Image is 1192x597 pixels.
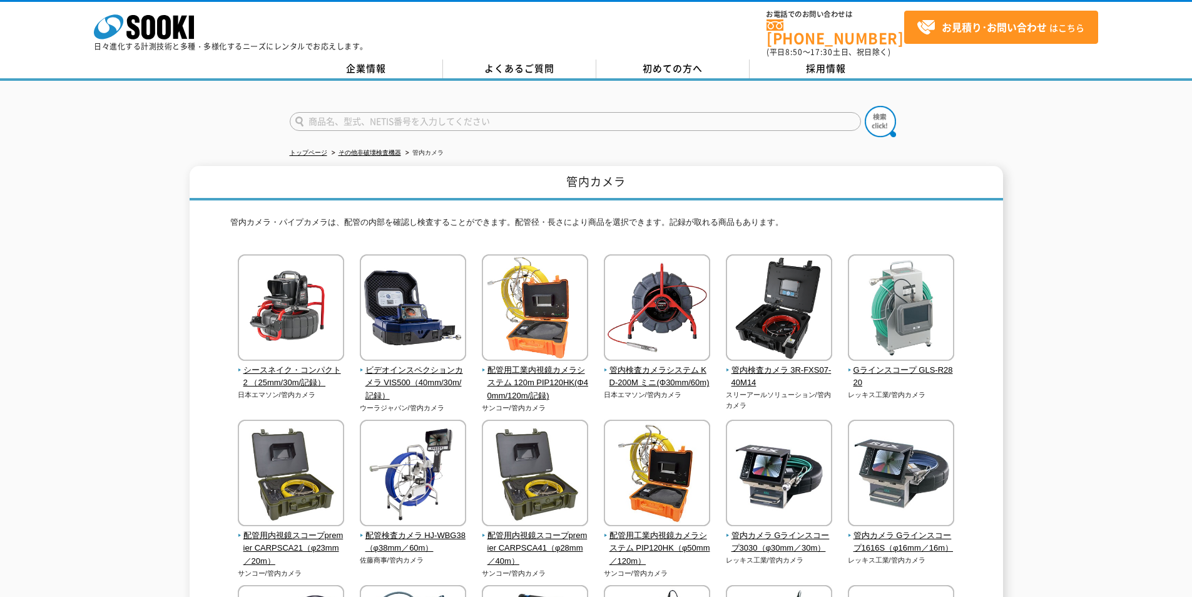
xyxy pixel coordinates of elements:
a: 管内検査カメラ 3R-FXS07-40M14 [726,352,833,390]
span: お電話でのお問い合わせは [767,11,904,18]
span: 管内検査カメラ 3R-FXS07-40M14 [726,364,833,390]
p: レッキス工業/管内カメラ [848,555,955,566]
span: Gラインスコープ GLS-R2820 [848,364,955,390]
p: レッキス工業/管内カメラ [726,555,833,566]
a: Gラインスコープ GLS-R2820 [848,352,955,390]
li: 管内カメラ [403,147,444,160]
h1: 管内カメラ [190,166,1003,200]
a: その他非破壊検査機器 [339,149,401,156]
p: 管内カメラ・パイプカメラは、配管の内部を確認し検査することができます。配管径・長さにより商品を選択できます。記録が取れる商品もあります。 [230,216,962,236]
a: 配管用内視鏡スコープpremier CARPSCA41（φ28mm／40m） [482,517,589,568]
strong: お見積り･お問い合わせ [942,19,1047,34]
img: 管内検査カメラ 3R-FXS07-40M14 [726,254,832,364]
img: 配管用工業内視鏡カメラシステム 120m PIP120HK(Φ40mm/120m/記録) [482,254,588,364]
a: 配管用工業内視鏡カメラシステム 120m PIP120HK(Φ40mm/120m/記録) [482,352,589,403]
p: 日本エマソン/管内カメラ [604,390,711,400]
p: サンコー/管内カメラ [482,403,589,413]
span: シースネイク・コンパクト2 （25mm/30m/記録） [238,364,345,390]
a: 管内カメラ Gラインスコープ3030（φ30mm／30m） [726,517,833,555]
a: 企業情報 [290,60,443,78]
a: 管内カメラ Gラインスコープ1616S（φ16mm／16m） [848,517,955,555]
img: 配管用内視鏡スコープpremier CARPSCA41（φ28mm／40m） [482,420,588,529]
a: 配管検査カメラ HJ-WBG38（φ38mm／60m） [360,517,467,555]
a: 配管用工業内視鏡カメラシステム PIP120HK（φ50mm／120m） [604,517,711,568]
a: ビデオインスペクションカメラ VIS500（40mm/30m/記録） [360,352,467,403]
span: 配管用工業内視鏡カメラシステム PIP120HK（φ50mm／120m） [604,529,711,568]
a: よくあるご質問 [443,60,596,78]
p: 日本エマソン/管内カメラ [238,390,345,400]
span: 管内カメラ Gラインスコープ3030（φ30mm／30m） [726,529,833,556]
span: 8:50 [785,46,803,58]
a: お見積り･お問い合わせはこちら [904,11,1098,44]
span: 配管検査カメラ HJ-WBG38（φ38mm／60m） [360,529,467,556]
a: 配管用内視鏡スコープpremier CARPSCA21（φ23mm／20m） [238,517,345,568]
img: btn_search.png [865,106,896,137]
a: 初めての方へ [596,60,750,78]
input: 商品名、型式、NETIS番号を入力してください [290,112,861,131]
a: [PHONE_NUMBER] [767,19,904,45]
p: サンコー/管内カメラ [238,568,345,579]
img: 管内カメラ Gラインスコープ1616S（φ16mm／16m） [848,420,954,529]
a: トップページ [290,149,327,156]
span: 管内カメラ Gラインスコープ1616S（φ16mm／16m） [848,529,955,556]
p: ウーラジャパン/管内カメラ [360,403,467,413]
span: ビデオインスペクションカメラ VIS500（40mm/30m/記録） [360,364,467,403]
span: (平日 ～ 土日、祝日除く) [767,46,890,58]
img: ビデオインスペクションカメラ VIS500（40mm/30m/記録） [360,254,466,364]
img: Gラインスコープ GLS-R2820 [848,254,954,364]
span: 初めての方へ [643,61,703,75]
p: 佐藤商事/管内カメラ [360,555,467,566]
p: レッキス工業/管内カメラ [848,390,955,400]
a: シースネイク・コンパクト2 （25mm/30m/記録） [238,352,345,390]
span: はこちら [917,18,1084,37]
p: 日々進化する計測技術と多種・多様化するニーズにレンタルでお応えします。 [94,43,368,50]
a: 管内検査カメラシステム KD-200M ミニ(Φ30mm/60m) [604,352,711,390]
img: 配管検査カメラ HJ-WBG38（φ38mm／60m） [360,420,466,529]
img: 配管用内視鏡スコープpremier CARPSCA21（φ23mm／20m） [238,420,344,529]
span: 管内検査カメラシステム KD-200M ミニ(Φ30mm/60m) [604,364,711,390]
span: 17:30 [810,46,833,58]
img: 管内検査カメラシステム KD-200M ミニ(Φ30mm/60m) [604,254,710,364]
p: サンコー/管内カメラ [604,568,711,579]
p: サンコー/管内カメラ [482,568,589,579]
a: 採用情報 [750,60,903,78]
img: 管内カメラ Gラインスコープ3030（φ30mm／30m） [726,420,832,529]
img: 配管用工業内視鏡カメラシステム PIP120HK（φ50mm／120m） [604,420,710,529]
img: シースネイク・コンパクト2 （25mm/30m/記録） [238,254,344,364]
span: 配管用内視鏡スコープpremier CARPSCA21（φ23mm／20m） [238,529,345,568]
span: 配管用工業内視鏡カメラシステム 120m PIP120HK(Φ40mm/120m/記録) [482,364,589,403]
p: スリーアールソリューション/管内カメラ [726,390,833,410]
span: 配管用内視鏡スコープpremier CARPSCA41（φ28mm／40m） [482,529,589,568]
